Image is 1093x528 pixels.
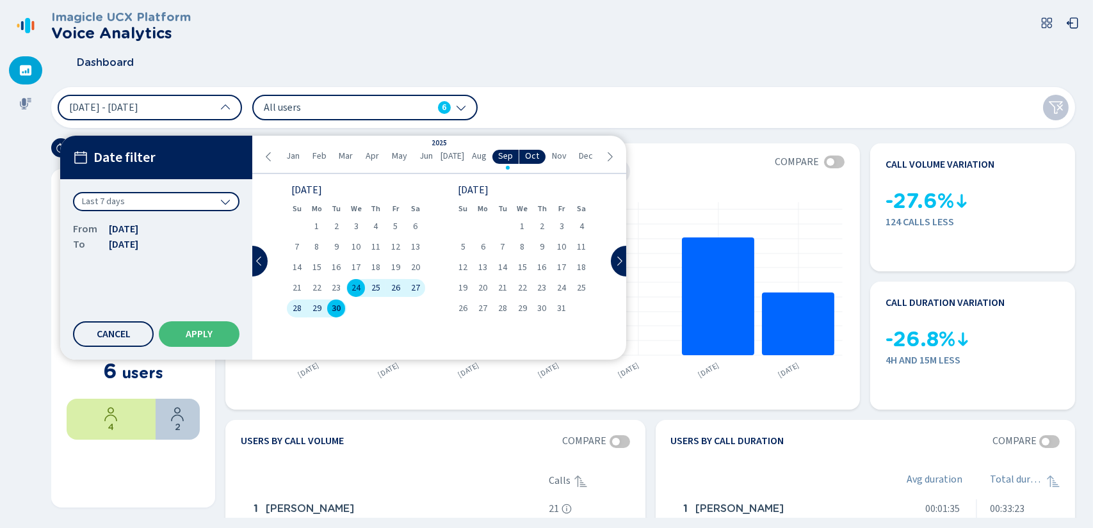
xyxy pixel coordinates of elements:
[287,279,307,297] div: Sun Sep 21 2025
[577,204,586,213] abbr: Saturday
[532,259,552,276] div: Thu Oct 16 2025
[366,279,386,297] div: Thu Sep 25 2025
[109,221,138,237] span: [DATE]
[391,263,400,272] span: 19
[478,263,487,272] span: 13
[458,186,587,195] div: [DATE]
[346,238,366,256] div: Wed Sep 10 2025
[220,102,231,113] svg: chevron-up
[391,284,400,292] span: 26
[518,284,527,292] span: 22
[493,259,513,276] div: Tue Oct 14 2025
[493,238,513,256] div: Tue Oct 07 2025
[371,243,380,252] span: 11
[461,243,466,252] span: 5
[517,204,528,213] abbr: Wednesday
[498,151,513,161] span: Sep
[572,238,592,256] div: Sat Oct 11 2025
[73,221,99,237] span: From
[540,243,544,252] span: 9
[577,243,586,252] span: 11
[537,204,547,213] abbr: Thursday
[307,238,327,256] div: Mon Sep 08 2025
[552,279,572,297] div: Fri Oct 24 2025
[493,300,513,317] div: Tue Oct 28 2025
[520,243,524,252] span: 8
[442,101,447,114] span: 6
[520,222,524,231] span: 1
[58,95,242,120] button: [DATE] - [DATE]
[392,151,407,161] span: May
[307,300,327,317] div: Mon Sep 29 2025
[352,263,360,272] span: 17
[518,263,527,272] span: 15
[327,279,346,297] div: Tue Sep 23 2025
[352,284,360,292] span: 24
[312,204,322,213] abbr: Monday
[604,152,615,162] svg: chevron-right
[366,238,386,256] div: Thu Sep 11 2025
[385,218,405,236] div: Fri Sep 05 2025
[393,222,398,231] span: 5
[557,304,566,313] span: 31
[557,284,566,292] span: 24
[159,321,239,347] button: Apply
[512,279,532,297] div: Wed Oct 22 2025
[579,222,584,231] span: 4
[453,238,473,256] div: Sun Oct 05 2025
[478,284,487,292] span: 20
[314,222,319,231] span: 1
[385,259,405,276] div: Fri Sep 19 2025
[1066,17,1079,29] svg: box-arrow-left
[512,218,532,236] div: Wed Oct 01 2025
[186,329,213,339] span: Apply
[307,218,327,236] div: Mon Sep 01 2025
[307,279,327,297] div: Mon Sep 22 2025
[512,238,532,256] div: Wed Oct 08 2025
[558,204,565,213] abbr: Friday
[532,300,552,317] div: Thu Oct 30 2025
[287,238,307,256] div: Sun Sep 07 2025
[332,284,341,292] span: 23
[538,263,547,272] span: 16
[538,304,547,313] span: 30
[9,90,42,118] div: Recordings
[577,284,586,292] span: 25
[351,204,362,213] abbr: Wednesday
[498,304,507,313] span: 28
[577,263,586,272] span: 18
[293,304,302,313] span: 28
[512,259,532,276] div: Wed Oct 15 2025
[69,102,138,113] span: [DATE] - [DATE]
[478,304,487,313] span: 27
[498,263,507,272] span: 14
[264,100,411,115] span: All users
[552,218,572,236] div: Fri Oct 03 2025
[572,279,592,297] div: Sat Oct 25 2025
[51,10,191,24] h3: Imagicle UCX Platform
[339,151,353,161] span: Mar
[287,259,307,276] div: Sun Sep 14 2025
[327,238,346,256] div: Tue Sep 09 2025
[366,259,386,276] div: Thu Sep 18 2025
[458,263,467,272] span: 12
[73,321,154,347] button: Cancel
[312,284,321,292] span: 22
[481,243,485,252] span: 6
[540,222,544,231] span: 2
[458,304,467,313] span: 26
[295,243,299,252] span: 7
[572,259,592,276] div: Sat Oct 18 2025
[518,304,527,313] span: 29
[307,259,327,276] div: Mon Sep 15 2025
[373,222,378,231] span: 4
[312,304,321,313] span: 29
[327,300,346,317] div: Tue Sep 30 2025
[346,218,366,236] div: Wed Sep 03 2025
[314,243,319,252] span: 8
[9,56,42,84] div: Dashboard
[579,151,593,161] span: Dec
[73,237,99,252] span: To
[352,243,360,252] span: 10
[93,150,156,166] span: Date filter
